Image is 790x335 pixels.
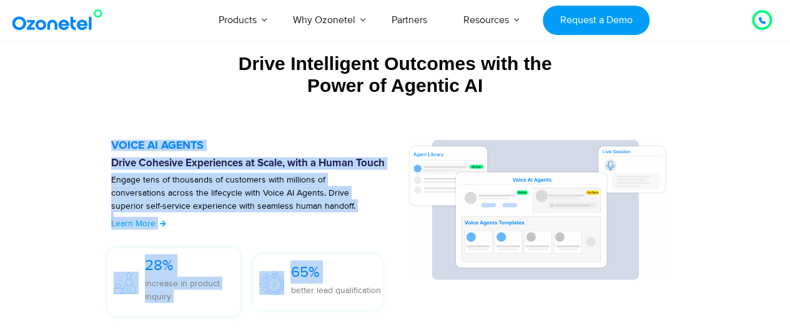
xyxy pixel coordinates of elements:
span: 65% [290,263,319,281]
span: 28% [145,256,174,274]
h5: VOICE AI AGENTS [111,140,395,151]
p: increase in product inquiry [145,277,241,303]
a: Learn More [111,217,167,230]
div: Drive Intelligent Outcomes with the Power of Agentic AI [55,52,736,96]
span: Learn More [111,218,156,229]
img: 65% [259,271,284,294]
h6: Drive Cohesive Experiences at Scale, with a Human Touch [111,157,395,170]
p: Engage tens of thousands of customers with millions of conversations across the lifecycle with Vo... [111,173,363,226]
p: better lead qualification [290,284,380,297]
img: 28% [114,272,139,294]
a: Request a Demo [543,6,649,35]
